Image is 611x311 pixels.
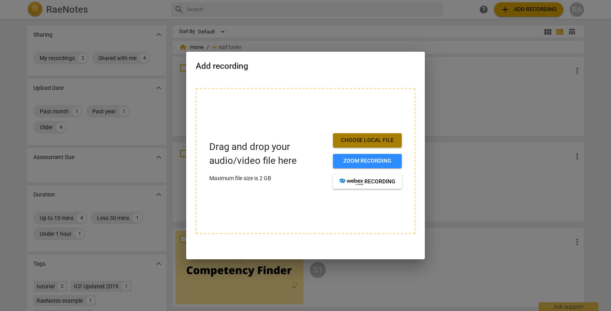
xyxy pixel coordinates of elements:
button: recording [333,175,402,189]
p: Maximum file size is 2 GB [209,174,327,183]
button: Zoom recording [333,154,402,168]
span: Choose local file [339,136,395,144]
span: recording [339,178,395,186]
p: Drag and drop your audio/video file here [209,140,327,168]
button: Choose local file [333,133,402,148]
h2: Add recording [196,61,415,71]
span: Zoom recording [339,157,395,165]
